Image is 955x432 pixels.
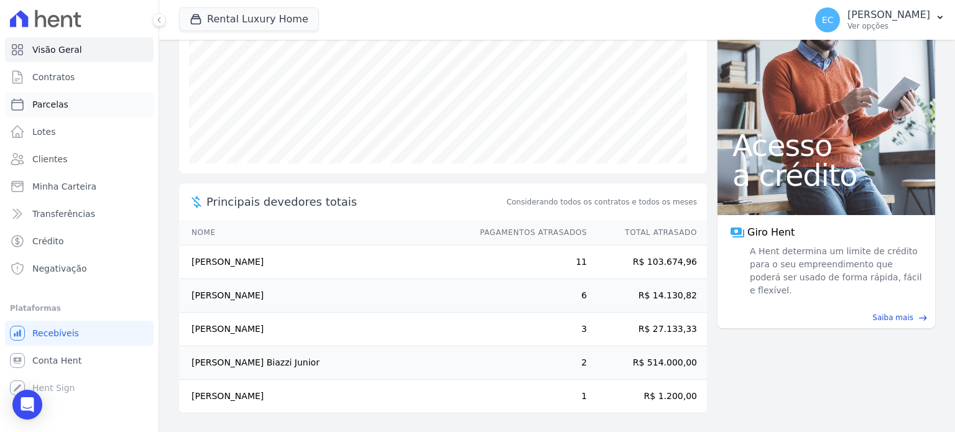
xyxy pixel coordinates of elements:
a: Conta Hent [5,348,154,373]
span: Considerando todos os contratos e todos os meses [507,196,697,208]
td: R$ 14.130,82 [588,279,707,313]
span: Contratos [32,71,75,83]
a: Recebíveis [5,321,154,346]
div: Plataformas [10,301,149,316]
a: Visão Geral [5,37,154,62]
div: Open Intercom Messenger [12,390,42,420]
a: Clientes [5,147,154,172]
span: Principais devedores totais [206,193,504,210]
th: Nome [179,220,468,246]
span: east [918,313,928,323]
td: 6 [468,279,588,313]
span: A Hent determina um limite de crédito para o seu empreendimento que poderá ser usado de forma ráp... [747,245,923,297]
td: 1 [468,380,588,413]
a: Minha Carteira [5,174,154,199]
p: Ver opções [847,21,930,31]
button: Rental Luxury Home [179,7,319,31]
button: EC [PERSON_NAME] Ver opções [805,2,955,37]
td: R$ 514.000,00 [588,346,707,380]
span: EC [822,16,834,24]
a: Crédito [5,229,154,254]
span: Transferências [32,208,95,220]
span: a crédito [732,160,920,190]
span: Recebíveis [32,327,79,339]
span: Minha Carteira [32,180,96,193]
td: [PERSON_NAME] Biazzi Junior [179,346,468,380]
span: Conta Hent [32,354,81,367]
td: 2 [468,346,588,380]
td: 11 [468,246,588,279]
th: Total Atrasado [588,220,707,246]
span: Lotes [32,126,56,138]
a: Contratos [5,65,154,90]
span: Crédito [32,235,64,247]
th: Pagamentos Atrasados [468,220,588,246]
span: Clientes [32,153,67,165]
a: Parcelas [5,92,154,117]
span: Parcelas [32,98,68,111]
a: Saiba mais east [725,312,928,323]
td: 3 [468,313,588,346]
td: [PERSON_NAME] [179,279,468,313]
td: [PERSON_NAME] [179,246,468,279]
a: Lotes [5,119,154,144]
a: Transferências [5,201,154,226]
td: [PERSON_NAME] [179,313,468,346]
span: Acesso [732,131,920,160]
td: [PERSON_NAME] [179,380,468,413]
span: Giro Hent [747,225,795,240]
td: R$ 27.133,33 [588,313,707,346]
td: R$ 103.674,96 [588,246,707,279]
td: R$ 1.200,00 [588,380,707,413]
p: [PERSON_NAME] [847,9,930,21]
span: Negativação [32,262,87,275]
a: Negativação [5,256,154,281]
span: Visão Geral [32,44,82,56]
span: Saiba mais [872,312,913,323]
